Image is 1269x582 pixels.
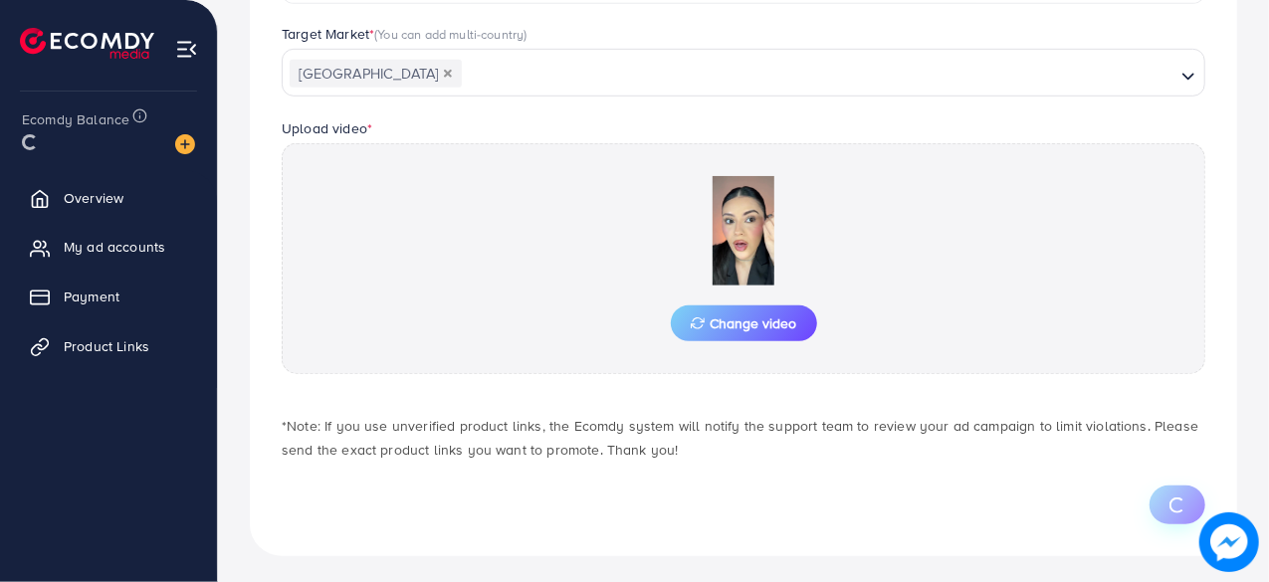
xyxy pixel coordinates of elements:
[443,69,453,79] button: Deselect Pakistan
[64,237,165,257] span: My ad accounts
[282,24,528,44] label: Target Market
[15,227,202,267] a: My ad accounts
[1199,512,1259,572] img: image
[282,49,1205,97] div: Search for option
[691,316,797,330] span: Change video
[374,25,527,43] span: (You can add multi-country)
[175,38,198,61] img: menu
[671,305,817,341] button: Change video
[64,336,149,356] span: Product Links
[282,118,372,138] label: Upload video
[15,326,202,366] a: Product Links
[644,176,843,286] img: Preview Image
[290,60,462,88] span: [GEOGRAPHIC_DATA]
[282,414,1205,462] p: *Note: If you use unverified product links, the Ecomdy system will notify the support team to rev...
[64,287,119,306] span: Payment
[15,277,202,316] a: Payment
[20,28,154,59] img: logo
[175,134,195,154] img: image
[22,109,129,129] span: Ecomdy Balance
[15,178,202,218] a: Overview
[64,188,123,208] span: Overview
[464,59,1173,90] input: Search for option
